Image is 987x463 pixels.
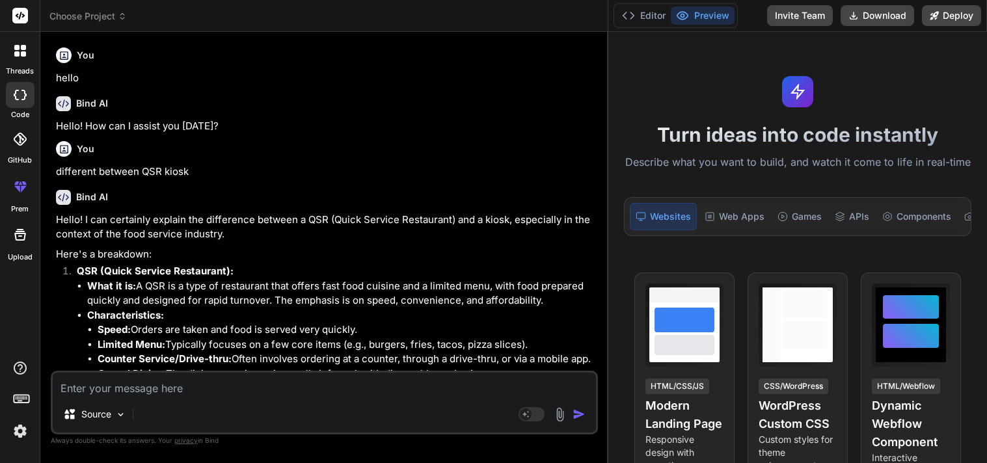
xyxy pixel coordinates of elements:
[174,436,198,444] span: privacy
[616,123,979,146] h1: Turn ideas into code instantly
[49,10,127,23] span: Choose Project
[872,378,940,394] div: HTML/Webflow
[11,109,29,120] label: code
[872,397,950,451] h4: Dynamic Webflow Component
[77,142,94,155] h6: You
[617,7,671,25] button: Editor
[77,265,234,277] strong: QSR (Quick Service Restaurant):
[87,279,595,308] li: A QSR is a type of restaurant that offers fast food cuisine and a limited menu, with food prepare...
[51,434,598,447] p: Always double-check its answers. Your in Bind
[98,337,595,352] li: Typically focuses on a few core items (e.g., burgers, fries, tacos, pizza slices).
[645,397,723,433] h4: Modern Landing Page
[552,407,567,422] img: attachment
[76,191,108,204] h6: Bind AI
[830,203,874,230] div: APIs
[645,378,709,394] div: HTML/CSS/JS
[630,203,697,230] div: Websites
[115,409,126,420] img: Pick Models
[877,203,956,230] div: Components
[76,97,108,110] h6: Bind AI
[759,378,828,394] div: CSS/WordPress
[98,367,166,380] strong: Casual Dining:
[56,71,595,86] p: hello
[759,397,837,433] h4: WordPress Custom CSS
[81,408,111,421] p: Source
[87,280,136,292] strong: What it is:
[56,165,595,179] p: different between QSR kiosk
[87,309,164,321] strong: Characteristics:
[767,5,833,26] button: Invite Team
[98,352,232,365] strong: Counter Service/Drive-thru:
[56,247,595,262] p: Here's a breakdown:
[11,204,29,215] label: prem
[671,7,735,25] button: Preview
[841,5,914,26] button: Download
[616,154,979,171] p: Describe what you want to build, and watch it come to life in real-time
[922,5,981,26] button: Deploy
[8,155,32,166] label: GitHub
[98,323,595,337] li: Orders are taken and food is served very quickly.
[56,213,595,242] p: Hello! I can certainly explain the difference between a QSR (Quick Service Restaurant) and a kios...
[98,352,595,367] li: Often involves ordering at a counter, through a drive-thru, or via a mobile app.
[56,119,595,134] p: Hello! How can I assist you [DATE]?
[9,420,31,442] img: settings
[98,323,131,336] strong: Speed:
[77,49,94,62] h6: You
[573,408,586,421] img: icon
[98,338,165,351] strong: Limited Menu:
[98,367,595,382] li: The dining experience is usually informal, with disposable packaging common.
[699,203,770,230] div: Web Apps
[8,252,33,263] label: Upload
[6,66,34,77] label: threads
[772,203,827,230] div: Games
